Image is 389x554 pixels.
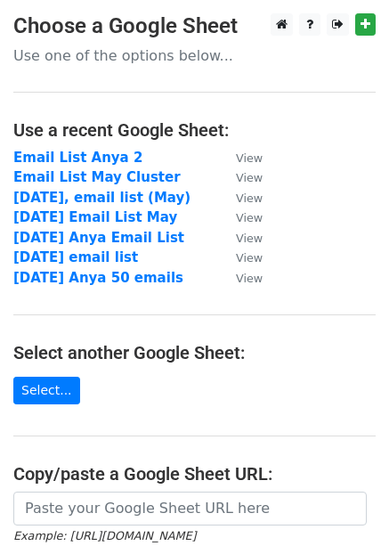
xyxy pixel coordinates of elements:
h4: Use a recent Google Sheet: [13,119,376,141]
small: Example: [URL][DOMAIN_NAME] [13,529,196,542]
a: [DATE] email list [13,249,138,265]
a: View [218,230,263,246]
a: Select... [13,377,80,404]
a: View [218,249,263,265]
small: View [236,151,263,165]
a: View [218,150,263,166]
input: Paste your Google Sheet URL here [13,492,367,525]
a: [DATE] Anya 50 emails [13,270,183,286]
small: View [236,272,263,285]
a: [DATE], email list (May) [13,190,190,206]
p: Use one of the options below... [13,46,376,65]
a: Email List Anya 2 [13,150,142,166]
a: [DATE] Email List May [13,209,177,225]
h3: Choose a Google Sheet [13,13,376,39]
small: View [236,171,263,184]
a: View [218,190,263,206]
a: [DATE] Anya Email List [13,230,184,246]
small: View [236,251,263,265]
h4: Copy/paste a Google Sheet URL: [13,463,376,485]
a: View [218,209,263,225]
small: View [236,211,263,224]
h4: Select another Google Sheet: [13,342,376,363]
a: View [218,270,263,286]
a: View [218,169,263,185]
small: View [236,232,263,245]
small: View [236,191,263,205]
a: Email List May Cluster [13,169,181,185]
